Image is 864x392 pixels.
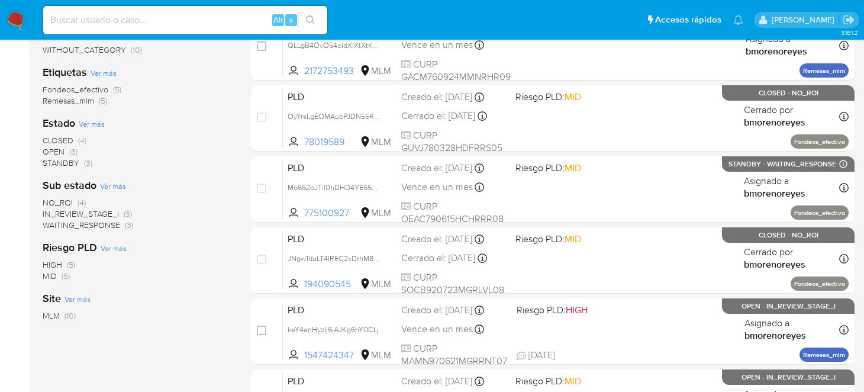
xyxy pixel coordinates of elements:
span: 3.161.2 [841,28,858,37]
p: brenda.morenoreyes@mercadolibre.com.mx [772,14,839,25]
span: s [289,14,293,25]
button: search-icon [298,12,323,28]
a: Salir [843,14,855,26]
a: Notificaciones [733,15,743,25]
input: Buscar usuario o caso... [43,12,327,28]
span: Accesos rápidos [655,14,721,26]
span: Alt [273,14,283,25]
